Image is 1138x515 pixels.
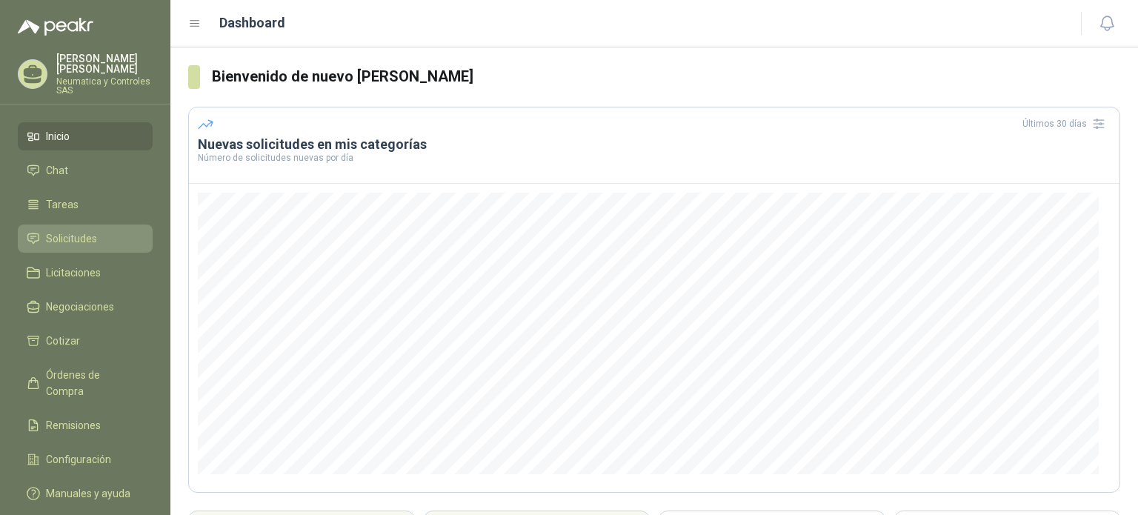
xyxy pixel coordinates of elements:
[18,225,153,253] a: Solicitudes
[46,485,130,502] span: Manuales y ayuda
[18,411,153,439] a: Remisiones
[46,333,80,349] span: Cotizar
[18,259,153,287] a: Licitaciones
[18,327,153,355] a: Cotizar
[56,77,153,95] p: Neumatica y Controles SAS
[18,18,93,36] img: Logo peakr
[1022,112,1111,136] div: Últimos 30 días
[198,136,1111,153] h3: Nuevas solicitudes en mis categorías
[46,265,101,281] span: Licitaciones
[198,153,1111,162] p: Número de solicitudes nuevas por día
[18,190,153,219] a: Tareas
[46,162,68,179] span: Chat
[18,156,153,185] a: Chat
[46,367,139,399] span: Órdenes de Compra
[18,479,153,508] a: Manuales y ayuda
[46,230,97,247] span: Solicitudes
[46,417,101,433] span: Remisiones
[46,128,70,144] span: Inicio
[212,65,1120,88] h3: Bienvenido de nuevo [PERSON_NAME]
[56,53,153,74] p: [PERSON_NAME] [PERSON_NAME]
[46,451,111,468] span: Configuración
[18,122,153,150] a: Inicio
[18,293,153,321] a: Negociaciones
[46,196,79,213] span: Tareas
[18,361,153,405] a: Órdenes de Compra
[46,299,114,315] span: Negociaciones
[219,13,285,33] h1: Dashboard
[18,445,153,474] a: Configuración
